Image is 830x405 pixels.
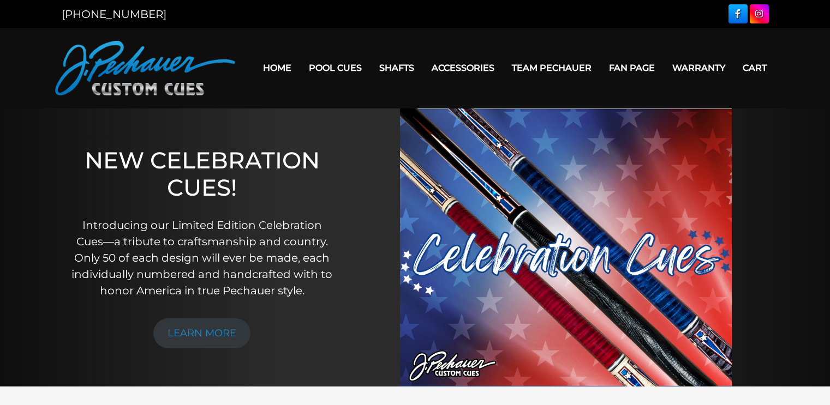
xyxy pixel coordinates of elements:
a: Fan Page [600,54,664,82]
a: Warranty [664,54,734,82]
a: Team Pechauer [503,54,600,82]
a: Pool Cues [300,54,371,82]
a: LEARN MORE [153,318,250,348]
a: Shafts [371,54,423,82]
a: Accessories [423,54,503,82]
a: Cart [734,54,775,82]
a: [PHONE_NUMBER] [62,8,166,21]
a: Home [254,54,300,82]
img: Pechauer Custom Cues [55,41,235,95]
p: Introducing our Limited Edition Celebration Cues—a tribute to craftsmanship and country. Only 50 ... [68,217,336,299]
h1: NEW CELEBRATION CUES! [68,147,336,202]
